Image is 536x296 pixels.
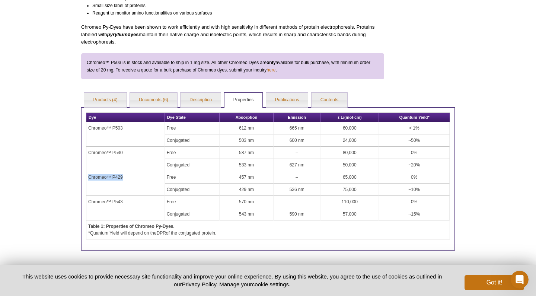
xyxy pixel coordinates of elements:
[182,281,216,287] a: Privacy Policy
[12,273,452,288] p: This website uses cookies to provide necessary site functionality and improve your online experie...
[379,184,450,196] td: ~10%
[274,196,320,208] td: –
[220,184,274,196] td: 429 nm
[379,122,450,134] td: < 1%
[274,134,320,147] td: 600 nm
[274,122,320,134] td: 665 nm
[379,171,450,184] td: 0%
[399,115,430,120] span: Quantum Yield*
[312,93,347,108] a: Contents
[252,281,289,287] button: cookie settings
[379,159,450,171] td: ~20%
[89,115,96,120] span: Dye
[165,171,220,184] td: Free
[165,184,220,196] td: Conjugated
[320,196,379,208] td: 110,000
[320,147,379,159] td: 80,000
[86,147,165,171] td: Chromeo™ P540
[220,122,274,134] td: 612 nm
[267,66,275,74] a: here
[379,196,450,208] td: 0%
[224,93,263,108] a: Properties
[320,171,379,184] td: 65,000
[220,134,274,147] td: 503 nm
[320,159,379,171] td: 50,000
[465,275,524,290] button: Got it!
[511,271,529,289] iframe: Intercom live chat
[274,147,320,159] td: –
[88,224,175,229] b: Table 1: Properties of Chromeo Py-Dyes.
[86,122,165,147] td: Chromeo™ P503
[266,93,308,108] a: Publications
[274,184,320,196] td: 536 nm
[267,60,276,65] strong: only
[107,32,139,37] strong: dyes
[220,196,274,208] td: 570 nm
[338,115,362,120] span: ε L/(mol-cm)
[320,184,379,196] td: 75,000
[92,2,377,9] li: Small size label of proteins
[165,134,220,147] td: Conjugated
[86,220,450,239] td: *Quantum Yield will depend on the of the conjugated protein.
[220,159,274,171] td: 533 nm
[81,53,384,79] div: Chromeo™ P503 is in stock and available to ship in 1 mg size. All other Chromeo Dyes are availabl...
[165,196,220,208] td: Free
[220,171,274,184] td: 457 nm
[379,147,450,159] td: 0%
[320,134,379,147] td: 24,000
[107,32,128,37] em: pyrylium
[220,147,274,159] td: 587 nm
[274,208,320,220] td: 590 nm
[165,147,220,159] td: Free
[379,134,450,147] td: ~50%
[220,208,274,220] td: 543 nm
[165,122,220,134] td: Free
[86,196,165,220] td: Chromeo™ P543
[288,115,306,120] span: Emission
[84,93,126,108] a: Products (4)
[181,93,221,108] a: Description
[81,23,384,46] p: Chromeo Py-Dyes have been shown to work efficiently and with high sensitivity in different method...
[236,115,258,120] span: Absorption
[92,9,377,17] li: Reagent to monitor amino functionalities on various surfaces
[165,208,220,220] td: Conjugated
[130,93,177,108] a: Documents (6)
[379,208,450,220] td: ~15%
[274,171,320,184] td: –
[165,159,220,171] td: Conjugated
[320,122,379,134] td: 60,000
[86,171,165,196] td: Chromeo™ P429
[167,115,186,120] span: Dye State
[320,208,379,220] td: 57,000
[156,230,166,236] acronym: Dye-to-Protein Ratio
[274,159,320,171] td: 627 nm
